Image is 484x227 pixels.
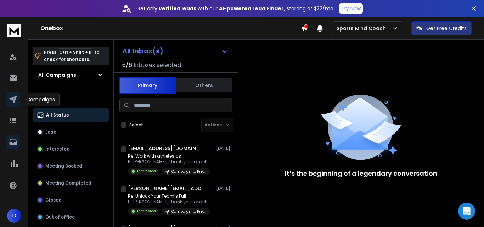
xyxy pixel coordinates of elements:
[122,61,132,69] span: 6 / 6
[45,129,57,135] p: Lead
[337,25,389,32] p: Sports Mind Coach
[33,210,109,224] button: Out of office
[411,21,472,35] button: Get Free Credits
[136,5,333,12] p: Get only with our starting at $22/mo
[7,209,21,223] button: D
[134,61,181,69] h3: Inboxes selected
[122,47,163,55] h1: All Inbox(s)
[137,209,156,214] p: Interested
[45,146,70,152] p: Interested
[426,25,467,32] p: Get Free Credits
[159,5,196,12] strong: verified leads
[7,24,21,37] img: logo
[46,112,69,118] p: All Status
[216,146,232,151] p: [DATE]
[117,44,233,58] button: All Inbox(s)
[33,159,109,173] button: Meeting Booked
[339,3,363,14] button: Try Now
[176,78,232,93] button: Others
[22,93,60,106] div: Campaigns
[128,159,213,165] p: Hi [PERSON_NAME], Thank you for getting
[33,193,109,207] button: Closed
[341,5,361,12] p: Try Now
[45,197,62,203] p: Closed
[33,142,109,156] button: Interested
[33,108,109,122] button: All Status
[45,180,91,186] p: Meeting Completed
[216,186,232,191] p: [DATE]
[171,209,206,214] p: Campaign to Previous Prospects
[33,176,109,190] button: Meeting Completed
[40,24,301,33] h1: Onebox
[285,169,437,178] p: It’s the beginning of a legendary conversation
[33,94,109,104] h3: Filters
[128,145,206,152] h1: [EMAIL_ADDRESS][DOMAIN_NAME]
[128,153,213,159] p: Re: Work with athletes as
[119,77,176,94] button: Primary
[44,49,99,63] p: Press to check for shortcuts.
[171,169,206,174] p: Campaign to Previous Prospects(Employee's)
[128,193,213,199] p: Re: Unlock Your Team’s Full
[38,72,76,79] h1: All Campaigns
[458,203,475,220] div: Open Intercom Messenger
[128,199,213,205] p: Hi [PERSON_NAME], Thank you for getting
[45,214,75,220] p: Out of office
[45,163,82,169] p: Meeting Booked
[137,169,156,174] p: Interested
[58,48,92,56] span: Ctrl + Shift + k
[128,185,206,192] h1: [PERSON_NAME][EMAIL_ADDRESS][DOMAIN_NAME]
[129,122,143,128] label: Select
[33,125,109,139] button: Lead
[33,68,109,82] button: All Campaigns
[219,5,285,12] strong: AI-powered Lead Finder,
